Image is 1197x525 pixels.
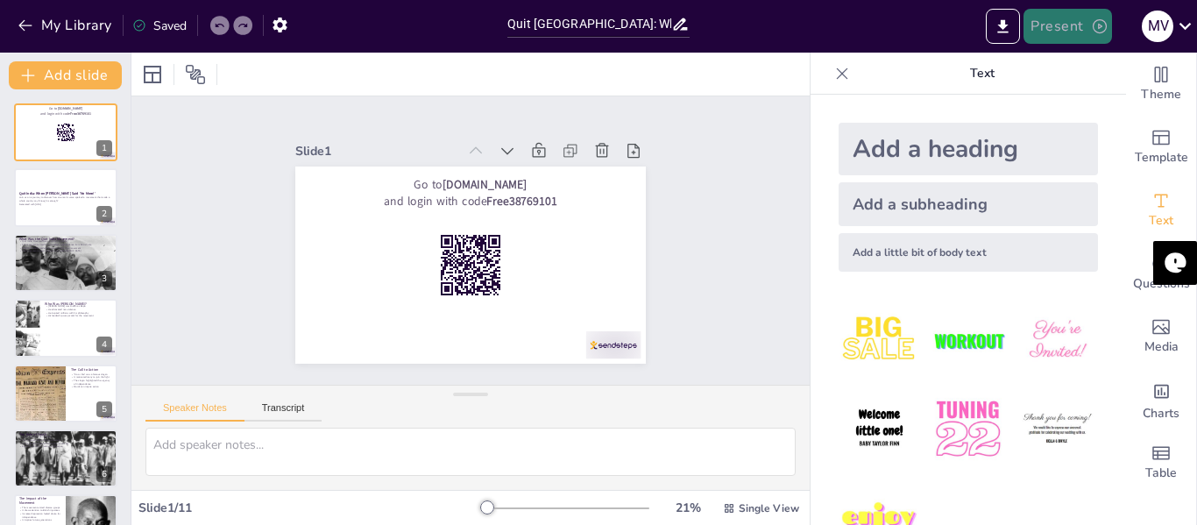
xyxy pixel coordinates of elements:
[132,18,187,34] div: Saved
[1023,9,1111,44] button: Present
[138,500,481,516] div: Slide 1 / 11
[19,240,112,244] p: Quit India Movement was launched in [DATE]
[986,9,1020,44] button: Export to PowerPoint
[393,274,464,305] strong: Free38769101
[45,309,112,312] p: He advocated non-violence
[96,401,112,417] div: 5
[1126,305,1196,368] div: Add images, graphics, shapes or video
[96,140,112,156] div: 1
[19,191,96,195] strong: Quit India: When [PERSON_NAME] Said 'No More!'
[244,402,322,422] button: Transcript
[19,509,60,513] p: It drew attention to British injustices
[58,107,83,111] strong: [DOMAIN_NAME]
[19,202,112,206] p: Generated with [URL]
[326,254,638,337] p: Go to
[856,53,1108,95] p: Text
[19,519,60,522] p: It inspires future generations
[19,243,112,246] p: The movement aimed for immediate independence from British rule
[1143,404,1179,423] span: Charts
[927,388,1009,470] img: 5.jpeg
[14,168,117,226] div: 2
[45,311,112,315] p: He inspired millions with his philosophy
[14,234,117,292] div: 3
[19,496,60,506] p: The Impact of the Movement
[14,299,117,357] div: 4
[839,388,920,470] img: 4.jpeg
[71,375,112,379] p: It motivated many to join the fight
[1133,274,1190,294] span: Questions
[19,250,112,253] p: The movement united people across [GEOGRAPHIC_DATA]
[1126,368,1196,431] div: Add charts and graphs
[1126,242,1196,305] div: Get real-time input from your audience
[1141,85,1181,104] span: Theme
[19,195,112,202] p: Join us on a journey to discover how one man's voice sparked a movement that made a whole country...
[1016,300,1098,381] img: 3.jpeg
[19,432,112,437] p: The Role of Youth
[71,385,112,388] p: Words can inspire action
[19,246,112,250] p: [PERSON_NAME] leadership was crucial for the movement
[13,11,119,39] button: My Library
[927,300,1009,381] img: 2.jpeg
[19,445,112,449] p: Age is no barrier to making a difference
[1126,116,1196,179] div: Add ready made slides
[839,300,920,381] img: 1.jpeg
[1142,11,1173,42] div: M V
[45,302,112,307] p: Who Was [PERSON_NAME]?
[1144,337,1179,357] span: Media
[14,103,117,161] div: 1
[1149,211,1173,231] span: Text
[96,206,112,222] div: 2
[19,237,112,242] p: What Was the Quit India Movement?
[839,233,1098,272] div: Add a little bit of body text
[185,64,206,85] span: Position
[19,442,112,445] p: Young leaders emerged during the movement
[1135,148,1188,167] span: Template
[839,123,1098,175] div: Add a heading
[96,337,112,352] div: 4
[45,305,112,309] p: [PERSON_NAME] was known as Bapu
[19,436,112,439] p: Youth were vital participants
[71,372,112,376] p: "Do or Die" was a famous slogan
[1126,179,1196,242] div: Add text boxes
[145,402,244,422] button: Speaker Notes
[1142,9,1173,44] button: M V
[19,506,60,509] p: The movement united diverse groups
[9,61,122,89] button: Add slide
[19,513,60,519] p: Increased repression fueled desire for independence
[14,429,117,487] div: 6
[71,379,112,385] p: The slogan highlighted the urgency of independence
[425,281,511,315] strong: [DOMAIN_NAME]
[19,111,112,117] p: and login with code
[322,238,634,320] p: and login with code
[667,500,709,516] div: 21 %
[507,11,671,37] input: Insert title
[839,182,1098,226] div: Add a subheading
[96,466,112,482] div: 6
[96,271,112,287] div: 3
[138,60,166,89] div: Layout
[739,501,799,515] span: Single View
[71,366,112,372] p: The Call to Action
[19,106,112,111] p: Go to
[14,365,117,422] div: 5
[1126,431,1196,494] div: Add a table
[45,315,112,318] p: His leadership was pivotal for the movement
[501,283,662,333] div: Slide 1
[1016,388,1098,470] img: 6.jpeg
[1145,464,1177,483] span: Table
[19,438,112,442] p: They inspired others to join the cause
[1126,53,1196,116] div: Change the overall theme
